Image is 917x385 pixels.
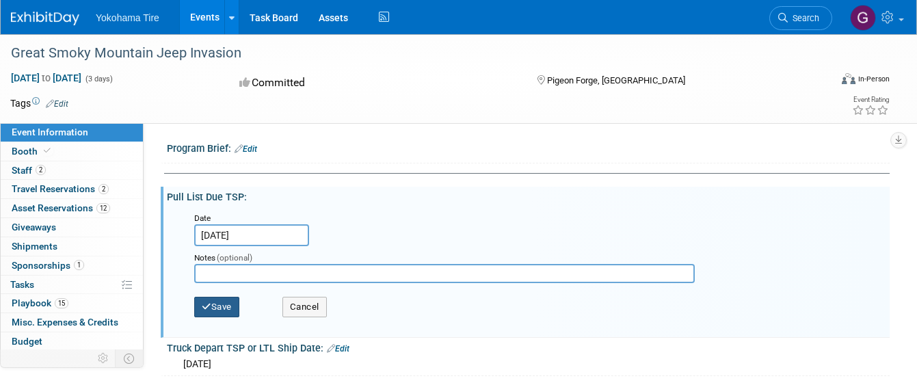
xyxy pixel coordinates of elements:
span: Misc. Expenses & Credits [12,317,118,328]
a: Event Information [1,123,143,142]
a: Giveaways [1,218,143,237]
td: Personalize Event Tab Strip [92,349,116,367]
div: Program Brief: [167,138,890,156]
small: Notes [194,253,215,263]
span: Shipments [12,241,57,252]
span: Yokohama Tire [96,12,159,23]
a: Edit [327,344,349,354]
div: Committed [235,71,515,95]
span: 2 [36,165,46,175]
img: gina Witter [850,5,876,31]
span: Asset Reservations [12,202,110,213]
div: Pull List Due TSP: [167,187,890,204]
span: Giveaways [12,222,56,233]
span: Staff [12,165,46,176]
span: [DATE] [DATE] [10,72,82,84]
span: 15 [55,298,68,308]
span: Playbook [12,297,68,308]
span: 12 [96,203,110,213]
small: Date [194,213,211,223]
span: 1 [74,260,84,270]
a: Misc. Expenses & Credits [1,313,143,332]
a: Asset Reservations12 [1,199,143,217]
span: Budget [12,336,42,347]
span: Pigeon Forge, [GEOGRAPHIC_DATA] [547,75,685,85]
a: Budget [1,332,143,351]
a: Search [769,6,832,30]
div: Event Format [760,71,890,92]
a: Edit [46,99,68,109]
span: Search [788,13,819,23]
img: Format-Inperson.png [842,73,855,84]
span: Sponsorships [12,260,84,271]
span: 2 [98,184,109,194]
a: Sponsorships1 [1,256,143,275]
a: Edit [235,144,257,154]
span: Booth [12,146,53,157]
span: Tasks [10,279,34,290]
span: (optional) [217,253,252,263]
span: (3 days) [84,75,113,83]
a: Staff2 [1,161,143,180]
input: Select Date [194,224,309,246]
div: Great Smoky Mountain Jeep Invasion [6,41,814,66]
a: Shipments [1,237,143,256]
div: Truck Depart TSP or LTL Ship Date: [167,338,890,356]
td: Toggle Event Tabs [116,349,144,367]
a: Travel Reservations2 [1,180,143,198]
a: Booth [1,142,143,161]
span: [DATE] [183,358,211,369]
span: to [40,72,53,83]
a: Tasks [1,276,143,294]
td: Tags [10,96,68,110]
i: Booth reservation complete [44,147,51,155]
div: Event Rating [852,96,889,103]
span: Event Information [12,127,88,137]
a: Playbook15 [1,294,143,313]
img: ExhibitDay [11,12,79,25]
button: Cancel [282,297,327,317]
div: In-Person [858,74,890,84]
button: Save [194,297,239,317]
span: Travel Reservations [12,183,109,194]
